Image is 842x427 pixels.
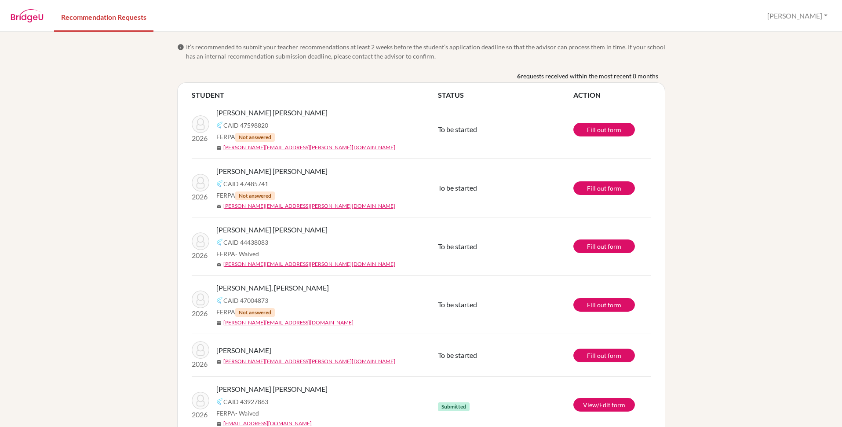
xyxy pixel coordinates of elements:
img: Cortijo Reyes, Isabella [192,232,209,250]
a: [PERSON_NAME][EMAIL_ADDRESS][PERSON_NAME][DOMAIN_NAME] [223,202,395,210]
span: mail [216,421,222,427]
img: Rodriguez, Lisbeth [192,341,209,359]
img: Common App logo [216,121,223,129]
img: Méndez Corea, Angeline [192,115,209,133]
span: mail [216,145,222,151]
a: [PERSON_NAME][EMAIL_ADDRESS][PERSON_NAME][DOMAIN_NAME] [223,260,395,268]
span: [PERSON_NAME] [PERSON_NAME] [216,225,328,235]
a: Fill out form [573,123,635,136]
span: To be started [438,125,477,133]
img: Gutierrez Arevalo, Jessy [192,392,209,409]
img: Ortega Laitano, Mateo [192,291,209,308]
span: CAID 43927863 [223,397,268,406]
img: López Espinoza, Roberto [192,174,209,191]
img: Common App logo [216,180,223,187]
span: mail [216,262,222,267]
span: It’s recommended to submit your teacher recommendations at least 2 weeks before the student’s app... [186,42,665,61]
span: FERPA [216,307,275,317]
span: Not answered [235,191,275,200]
span: Submitted [438,402,470,411]
img: Common App logo [216,297,223,304]
a: Recommendation Requests [54,1,153,32]
th: ACTION [573,90,651,100]
span: CAID 47598820 [223,121,268,130]
span: FERPA [216,132,275,142]
span: FERPA [216,191,275,200]
a: [PERSON_NAME][EMAIL_ADDRESS][PERSON_NAME][DOMAIN_NAME] [223,357,395,365]
span: To be started [438,242,477,250]
a: [PERSON_NAME][EMAIL_ADDRESS][PERSON_NAME][DOMAIN_NAME] [223,144,395,151]
th: STATUS [438,90,573,100]
span: [PERSON_NAME] [PERSON_NAME] [216,384,328,394]
p: 2026 [192,191,209,202]
span: mail [216,359,222,364]
span: Not answered [235,133,275,142]
img: Common App logo [216,239,223,246]
span: CAID 44438083 [223,238,268,247]
span: mail [216,320,222,326]
span: requests received within the most recent 8 months [521,71,658,81]
span: mail [216,204,222,209]
th: STUDENT [192,90,438,100]
span: Not answered [235,308,275,317]
span: To be started [438,351,477,359]
a: View/Edit form [573,398,635,412]
a: Fill out form [573,349,635,362]
a: [PERSON_NAME][EMAIL_ADDRESS][DOMAIN_NAME] [223,319,354,327]
p: 2026 [192,133,209,144]
p: 2026 [192,250,209,261]
span: FERPA [216,249,259,258]
img: Common App logo [216,398,223,405]
p: 2026 [192,409,209,420]
p: 2026 [192,359,209,369]
b: 6 [517,71,521,81]
span: [PERSON_NAME] [PERSON_NAME] [216,107,328,118]
span: - Waived [235,409,259,417]
span: To be started [438,184,477,192]
span: CAID 47485741 [223,179,268,188]
a: Fill out form [573,181,635,195]
span: [PERSON_NAME] [PERSON_NAME] [216,166,328,177]
span: To be started [438,300,477,309]
span: CAID 47004873 [223,296,268,305]
span: [PERSON_NAME], [PERSON_NAME] [216,283,329,293]
span: FERPA [216,409,259,418]
img: BridgeU logo [11,9,44,22]
span: [PERSON_NAME] [216,345,271,356]
a: Fill out form [573,239,635,253]
a: Fill out form [573,298,635,312]
span: info [177,44,184,51]
button: [PERSON_NAME] [763,7,831,24]
p: 2026 [192,308,209,319]
span: - Waived [235,250,259,258]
